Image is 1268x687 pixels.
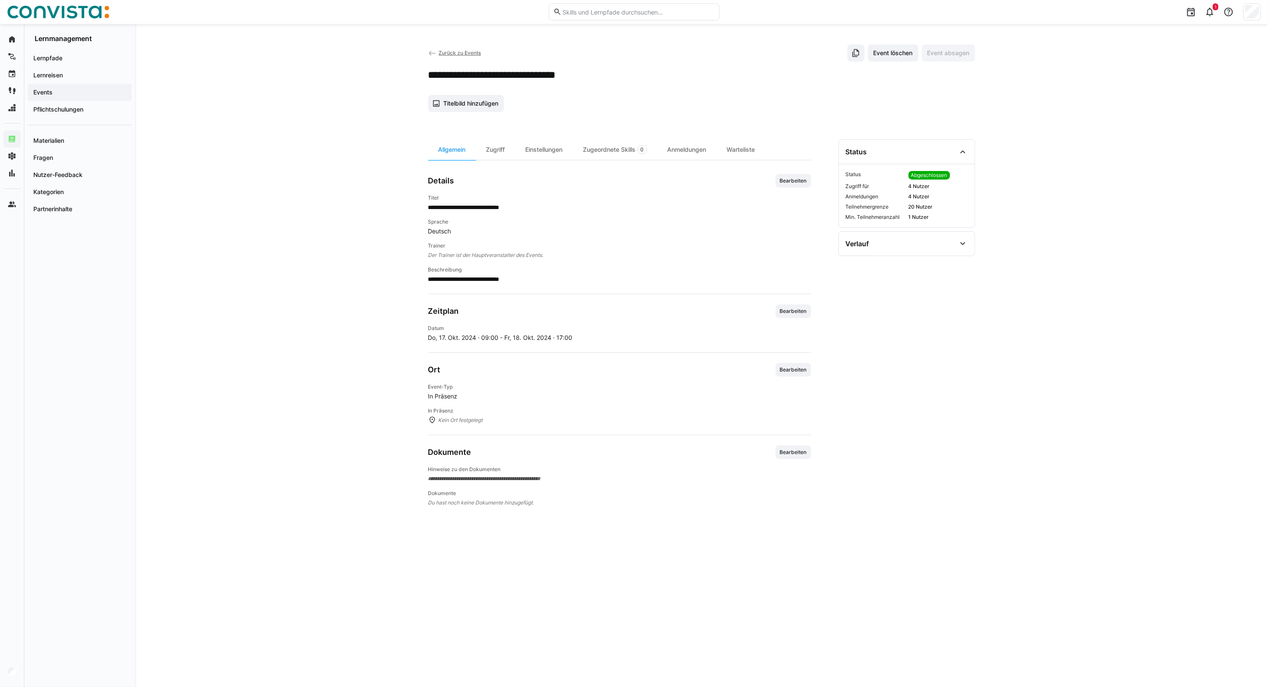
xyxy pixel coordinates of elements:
h4: Datum [428,325,573,332]
span: In Präsenz [428,392,811,401]
span: Deutsch [428,227,811,236]
button: Event absagen [922,44,975,62]
div: Zugeordnete Skills [573,139,657,160]
div: Anmeldungen [657,139,717,160]
span: Du hast noch keine Dokumente hinzugefügt. [428,498,811,507]
h3: Dokumente [428,448,471,457]
button: Bearbeiten [776,445,811,459]
input: Skills und Lernpfade durchsuchen… [562,8,715,16]
a: Zurück zu Events [428,50,481,56]
h4: Event-Typ [428,383,811,390]
button: Event löschen [868,44,918,62]
span: Min. Teilnehmeranzahl [846,214,905,221]
span: Kein Ort festgelegt [438,416,811,425]
span: Bearbeiten [779,449,808,456]
h3: Ort [428,365,441,374]
span: 0 [641,146,644,153]
h3: Zeitplan [428,307,459,316]
div: Allgemein [428,139,476,160]
span: Status [846,171,905,180]
span: 1 Nutzer [909,214,968,221]
h4: Hinweise zu den Dokumenten [428,466,811,473]
span: Anmeldungen [846,193,905,200]
span: 4 Nutzer [909,183,968,190]
span: Zurück zu Events [438,50,481,56]
h4: Titel [428,195,811,201]
div: Warteliste [717,139,765,160]
div: Zugriff [476,139,515,160]
h4: Sprache [428,218,811,225]
span: Teilnehmergrenze [846,203,905,210]
span: Titelbild hinzufügen [442,99,500,108]
h4: Beschreibung [428,266,811,273]
button: Bearbeiten [776,363,811,377]
span: Do, 17. Okt. 2024 · 09:00 - Fr, 18. Okt. 2024 · 17:00 [428,333,573,342]
div: Status [846,147,867,156]
span: Event löschen [872,49,914,57]
h3: Details [428,176,454,186]
div: Einstellungen [515,139,573,160]
span: Bearbeiten [779,308,808,315]
span: Bearbeiten [779,177,808,184]
span: 4 Nutzer [909,193,968,200]
button: Bearbeiten [776,174,811,188]
h4: In Präsenz [428,407,811,414]
div: Verlauf [846,239,869,248]
span: Der Trainer ist der Hauptveranstalter des Events. [428,251,811,259]
span: 20 Nutzer [909,203,968,210]
h4: Trainer [428,242,811,249]
button: Bearbeiten [776,304,811,318]
span: 1 [1215,4,1217,9]
span: Event absagen [926,49,971,57]
span: Abgeschlossen [911,172,947,179]
span: Zugriff für [846,183,905,190]
h4: Dokumente [428,490,811,497]
button: Titelbild hinzufügen [428,95,504,112]
span: Bearbeiten [779,366,808,373]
